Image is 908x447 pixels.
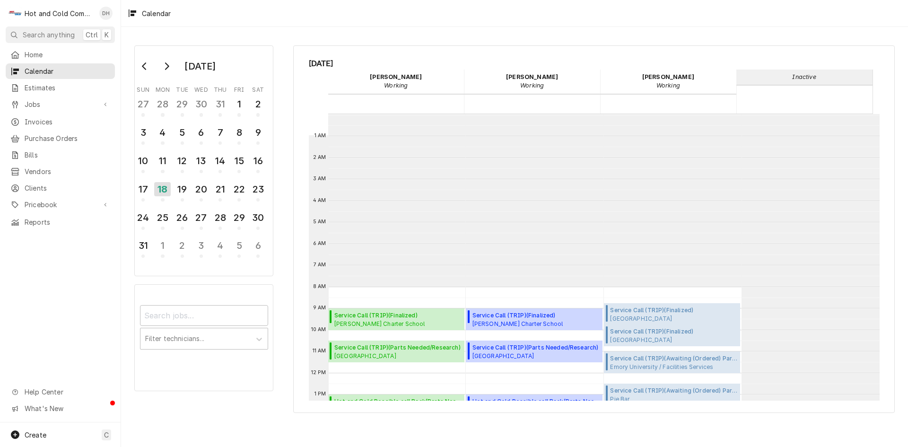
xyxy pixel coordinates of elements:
[194,182,209,196] div: 20
[25,9,94,18] div: Hot and Cold Commercial Kitchens, Inc.
[311,240,329,247] span: 6 AM
[155,238,170,253] div: 1
[232,97,246,111] div: 1
[6,164,115,179] a: Vendors
[310,347,329,355] span: 11 AM
[213,210,227,225] div: 28
[6,214,115,230] a: Reports
[312,390,329,398] span: 1 PM
[25,83,110,93] span: Estimates
[604,303,741,325] div: Service Call (TRIP)(Finalized)[GEOGRAPHIC_DATA][STREET_ADDRESS][PERSON_NAME]
[25,133,110,143] span: Purchase Orders
[610,306,714,315] span: Service Call (TRIP) ( Finalized )
[136,97,150,111] div: 27
[328,341,465,362] div: [Service] Service Call (TRIP) Oglethorpe University Dining, Atlanta, ga ID: JOB-955 Status: Parts...
[604,324,741,346] div: [Service] Service Call (TRIP) Hampton Inn 116 Clairmont Ave., Decatur, GA 30030 ID: JOB-855 Statu...
[312,132,329,140] span: 1 AM
[105,30,109,40] span: K
[25,387,109,397] span: Help Center
[175,154,190,168] div: 12
[251,182,265,196] div: 23
[232,154,246,168] div: 15
[251,97,265,111] div: 2
[6,131,115,146] a: Purchase Orders
[181,58,219,74] div: [DATE]
[251,125,265,140] div: 9
[153,83,173,94] th: Monday
[6,384,115,400] a: Go to Help Center
[251,154,265,168] div: 16
[334,343,462,352] span: Service Call (TRIP) ( Parts Needed/Research )
[136,125,150,140] div: 3
[472,320,600,327] span: [PERSON_NAME] Charter School High School / [STREET_ADDRESS][PERSON_NAME]
[134,45,273,276] div: Calendar Day Picker
[334,352,462,359] span: [GEOGRAPHIC_DATA] Dining, [GEOGRAPHIC_DATA], [GEOGRAPHIC_DATA]
[309,326,329,333] span: 10 AM
[25,217,110,227] span: Reports
[136,210,150,225] div: 24
[194,238,209,253] div: 3
[25,167,110,176] span: Vendors
[175,125,190,140] div: 5
[600,70,736,93] div: Jason Thomason - Working
[25,99,96,109] span: Jobs
[173,83,192,94] th: Tuesday
[328,394,465,416] div: [Service] Hot and Cold Possible call Back Oglethorpe University Dining, Atlanta, ga ID: JOB-948 S...
[9,7,22,20] div: H
[25,403,109,413] span: What's New
[213,154,227,168] div: 14
[6,80,115,96] a: Estimates
[9,7,22,20] div: Hot and Cold Commercial Kitchens, Inc.'s Avatar
[194,125,209,140] div: 6
[136,154,150,168] div: 10
[135,59,154,74] button: Go to previous month
[610,354,737,363] span: Service Call (TRIP) ( Awaiting (Ordered) Parts )
[136,238,150,253] div: 31
[249,83,268,94] th: Saturday
[328,394,465,416] div: Hot and Cold Possible call Back(Parts Needed/Research)[GEOGRAPHIC_DATA]Dining, [GEOGRAPHIC_DATA],...
[328,70,464,93] div: Daryl Harris - Working
[311,218,329,226] span: 5 AM
[155,97,170,111] div: 28
[192,83,210,94] th: Wednesday
[334,320,462,327] span: [PERSON_NAME] Charter School High School / [STREET_ADDRESS][PERSON_NAME]
[99,7,113,20] div: DH
[175,97,190,111] div: 29
[610,315,714,322] span: [GEOGRAPHIC_DATA] [STREET_ADDRESS][PERSON_NAME]
[604,384,741,405] div: [Service] Service Call (TRIP) Pie Bar Pie Bar Woodstock / 8720 Main St #130, Woodstock, GA 30188 ...
[251,238,265,253] div: 6
[175,210,190,225] div: 26
[6,401,115,416] a: Go to What's New
[213,182,227,196] div: 21
[604,303,741,325] div: [Service] Service Call (TRIP) Hampton Inn 116 Clairmont Ave., Decatur, GA 30030 ID: JOB-840 Statu...
[6,63,115,79] a: Calendar
[86,30,98,40] span: Ctrl
[472,397,600,406] span: Hot and Cold Possible call Back ( Parts Needed/Research )
[293,45,895,413] div: Calendar Calendar
[155,125,170,140] div: 4
[309,57,880,70] span: [DATE]
[466,341,602,362] div: [Service] Service Call (TRIP) Oglethorpe University Dining, Atlanta, ga ID: JOB-955 Status: Parts...
[25,183,110,193] span: Clients
[604,384,741,405] div: Service Call (TRIP)(Awaiting (Ordered) Parts)Pie BarPie Bar Woodstock / [STREET_ADDRESS]
[466,394,602,416] div: [Service] Hot and Cold Possible call Back Oglethorpe University Dining, Atlanta, ga ID: JOB-948 S...
[134,83,153,94] th: Sunday
[311,154,329,161] span: 2 AM
[213,97,227,111] div: 31
[6,197,115,212] a: Go to Pricebook
[472,343,600,352] span: Service Call (TRIP) ( Parts Needed/Research )
[311,261,329,269] span: 7 AM
[610,363,737,370] span: Emory University / Facilities Services WMRB LAB [STREET_ADDRESS][PERSON_NAME]
[104,430,109,440] span: C
[311,175,329,183] span: 3 AM
[610,386,737,395] span: Service Call (TRIP) ( Awaiting (Ordered) Parts )
[472,352,600,359] span: [GEOGRAPHIC_DATA] Dining, [GEOGRAPHIC_DATA], [GEOGRAPHIC_DATA]
[466,394,602,416] div: Hot and Cold Possible call Back(Parts Needed/Research)[GEOGRAPHIC_DATA]Dining, [GEOGRAPHIC_DATA],...
[466,308,602,330] div: [Service] Service Call (TRIP) Charles Drew Charter School High School / 300 Eva Davis Way SE, Atl...
[6,26,115,43] button: Search anythingCtrlK
[520,82,544,89] em: Working
[656,82,680,89] em: Working
[134,284,273,391] div: Calendar Filters
[610,336,714,343] span: [GEOGRAPHIC_DATA] [STREET_ADDRESS][PERSON_NAME]
[140,305,268,326] input: Search jobs...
